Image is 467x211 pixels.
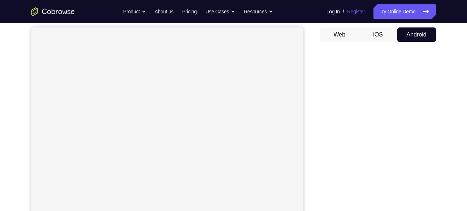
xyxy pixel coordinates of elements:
[155,4,173,19] a: About us
[347,4,365,19] a: Register
[343,7,344,16] span: /
[359,27,397,42] button: iOS
[206,4,235,19] button: Use Cases
[182,4,196,19] a: Pricing
[397,27,436,42] button: Android
[244,4,273,19] button: Resources
[31,7,75,16] a: Go to the home page
[373,4,436,19] a: Try Online Demo
[320,27,359,42] button: Web
[123,4,146,19] button: Product
[327,4,340,19] a: Log In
